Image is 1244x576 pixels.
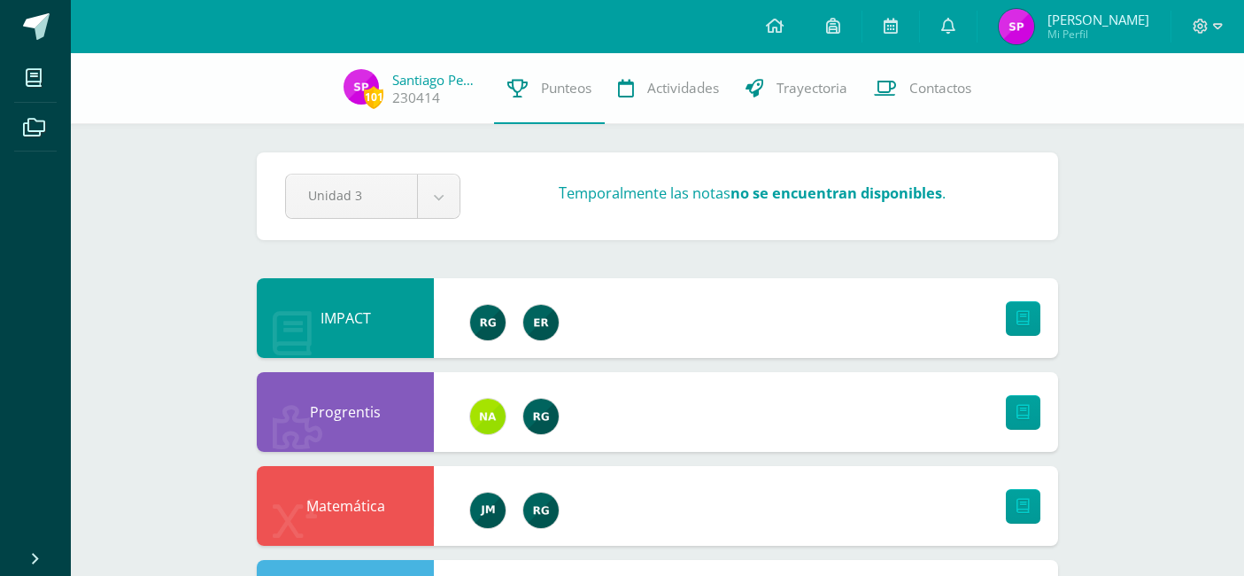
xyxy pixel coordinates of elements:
span: 101 [364,86,383,108]
span: Unidad 3 [308,175,395,216]
span: Contactos [909,79,971,97]
span: Mi Perfil [1047,27,1149,42]
span: Actividades [647,79,719,97]
span: [PERSON_NAME] [1047,11,1149,28]
a: Trayectoria [732,53,861,124]
div: Matemática [257,466,434,546]
div: IMPACT [257,278,434,358]
img: 35a337993bdd6a3ef9ef2b9abc5596bd.png [470,399,506,434]
span: Trayectoria [777,79,847,97]
a: Actividades [605,53,732,124]
img: ea37237e9e527cb0b336558c30bf36cc.png [999,9,1034,44]
a: Contactos [861,53,985,124]
img: 24ef3269677dd7dd963c57b86ff4a022.png [470,305,506,340]
img: ea37237e9e527cb0b336558c30bf36cc.png [344,69,379,105]
span: Punteos [541,79,591,97]
a: 230414 [392,89,440,107]
h3: Temporalmente las notas . [559,183,946,203]
a: Unidad 3 [286,175,460,218]
img: 24ef3269677dd7dd963c57b86ff4a022.png [523,493,559,528]
img: 6bd1f88eaa8f84a993684add4ac8f9ce.png [470,493,506,528]
strong: no se encuentran disponibles [730,183,942,203]
a: Santiago Pensamiento [392,71,481,89]
img: 43406b00e4edbe00e0fe2658b7eb63de.png [523,305,559,340]
img: 24ef3269677dd7dd963c57b86ff4a022.png [523,399,559,434]
div: Progrentis [257,372,434,452]
a: Punteos [494,53,605,124]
